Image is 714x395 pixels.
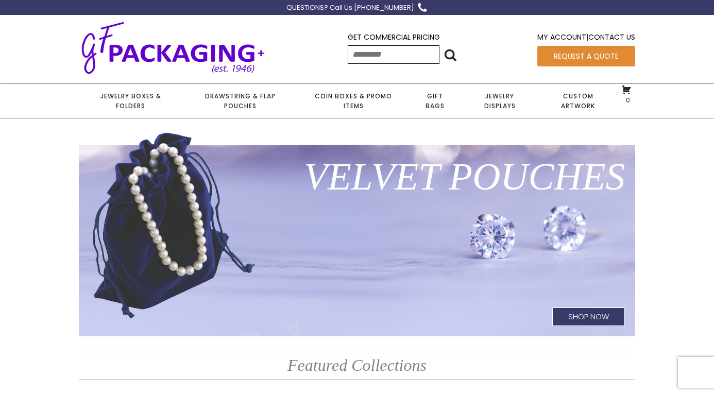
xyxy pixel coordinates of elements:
[286,3,414,13] div: QUESTIONS? Call Us [PHONE_NUMBER]
[298,84,409,118] a: Coin Boxes & Promo Items
[409,84,462,118] a: Gift Bags
[348,32,440,42] a: Get Commercial Pricing
[537,31,635,45] div: |
[623,96,630,105] span: 0
[462,84,538,118] a: Jewelry Displays
[588,32,635,42] a: Contact Us
[552,307,625,326] h1: Shop Now
[79,130,635,336] a: Velvet PouchesShop Now
[79,141,635,213] h1: Velvet Pouches
[182,84,298,118] a: Drawstring & Flap Pouches
[621,84,632,104] a: 0
[79,20,267,76] img: GF Packaging + - Established 1946
[79,352,635,379] h2: Featured Collections
[79,84,182,118] a: Jewelry Boxes & Folders
[537,46,635,66] a: Request a Quote
[538,84,618,118] a: Custom Artwork
[537,32,586,42] a: My Account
